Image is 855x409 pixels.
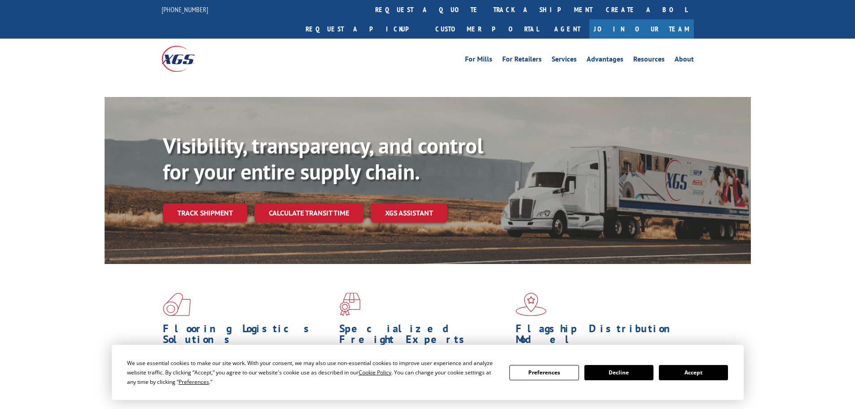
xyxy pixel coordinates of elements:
[659,365,728,380] button: Accept
[429,19,545,39] a: Customer Portal
[127,358,499,387] div: We use essential cookies to make our site work. With your consent, we may also use non-essential ...
[502,56,542,66] a: For Retailers
[584,365,653,380] button: Decline
[516,293,547,316] img: xgs-icon-flagship-distribution-model-red
[162,5,208,14] a: [PHONE_NUMBER]
[552,56,577,66] a: Services
[339,323,509,349] h1: Specialized Freight Experts
[589,19,694,39] a: Join Our Team
[516,323,685,349] h1: Flagship Distribution Model
[163,323,333,349] h1: Flooring Logistics Solutions
[163,132,483,185] b: Visibility, transparency, and control for your entire supply chain.
[465,56,492,66] a: For Mills
[633,56,665,66] a: Resources
[371,203,447,223] a: XGS ASSISTANT
[163,293,191,316] img: xgs-icon-total-supply-chain-intelligence-red
[254,203,364,223] a: Calculate transit time
[675,56,694,66] a: About
[587,56,623,66] a: Advantages
[163,203,247,222] a: Track shipment
[339,293,360,316] img: xgs-icon-focused-on-flooring-red
[299,19,429,39] a: Request a pickup
[509,365,579,380] button: Preferences
[112,345,744,400] div: Cookie Consent Prompt
[545,19,589,39] a: Agent
[179,378,209,386] span: Preferences
[359,369,391,376] span: Cookie Policy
